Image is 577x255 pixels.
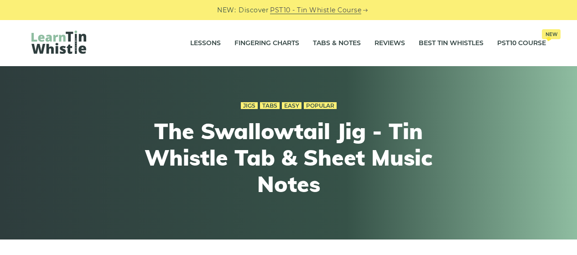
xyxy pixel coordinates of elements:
a: Best Tin Whistles [419,32,483,55]
a: Fingering Charts [234,32,299,55]
a: Easy [282,102,301,109]
a: Reviews [374,32,405,55]
h1: The Swallowtail Jig - Tin Whistle Tab & Sheet Music Notes [121,118,457,197]
a: Jigs [241,102,258,109]
a: PST10 CourseNew [497,32,546,55]
a: Tabs & Notes [313,32,361,55]
a: Popular [304,102,337,109]
img: LearnTinWhistle.com [31,31,86,54]
a: Lessons [190,32,221,55]
a: Tabs [260,102,280,109]
span: New [542,29,561,39]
